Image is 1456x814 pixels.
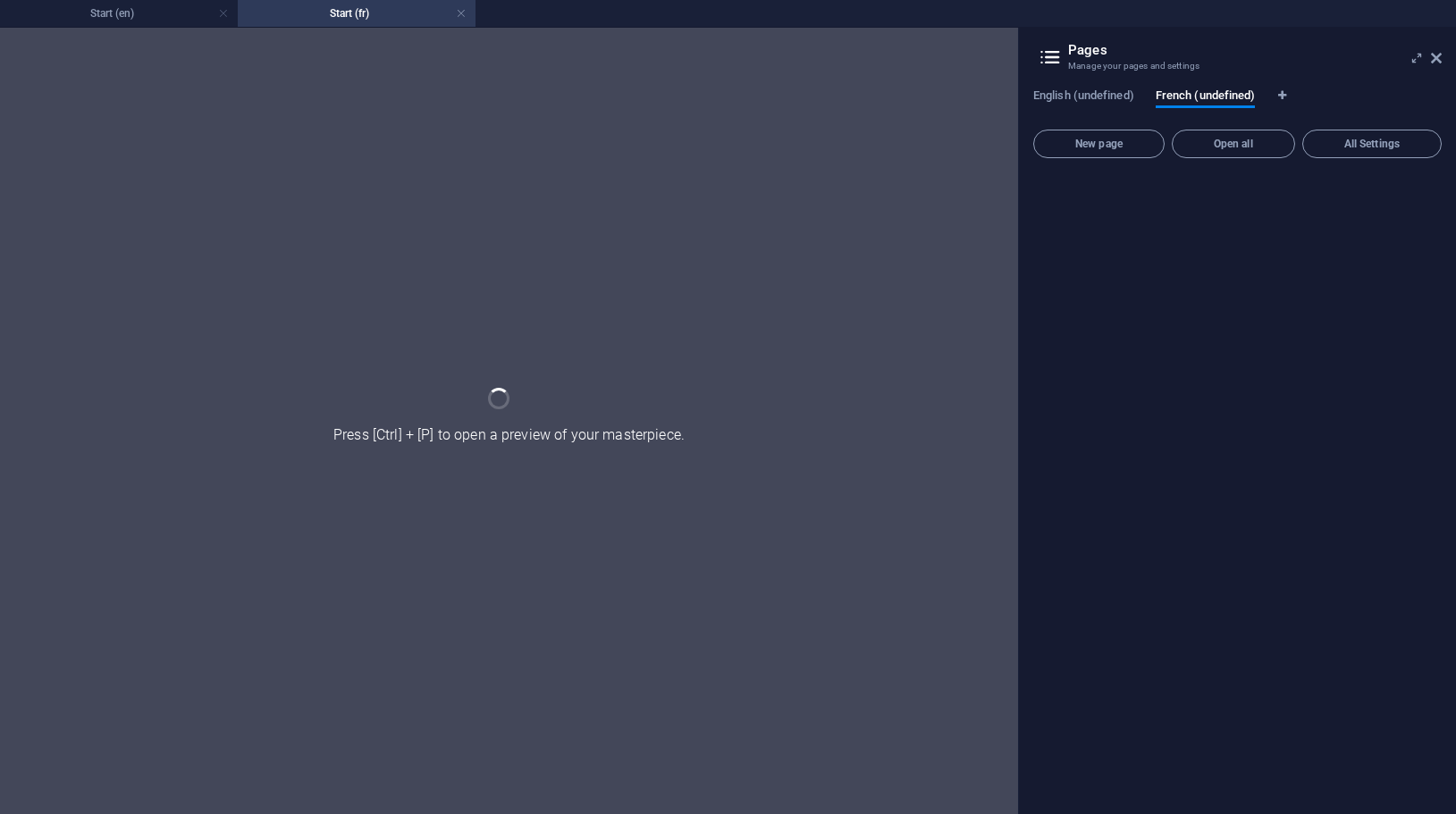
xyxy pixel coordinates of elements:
[1033,85,1134,110] span: English (undefined)
[1033,88,1442,122] div: Language Tabs
[1310,138,1434,149] span: All Settings
[1068,42,1442,58] h2: Pages
[1172,130,1295,158] button: Open all
[238,4,476,23] h4: Start (fr)
[1033,130,1165,158] button: New page
[1180,138,1287,149] span: Open all
[1068,58,1406,74] h3: Manage your pages and settings
[1041,138,1157,149] span: New page
[1302,130,1442,158] button: All Settings
[1156,85,1256,110] span: French (undefined)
